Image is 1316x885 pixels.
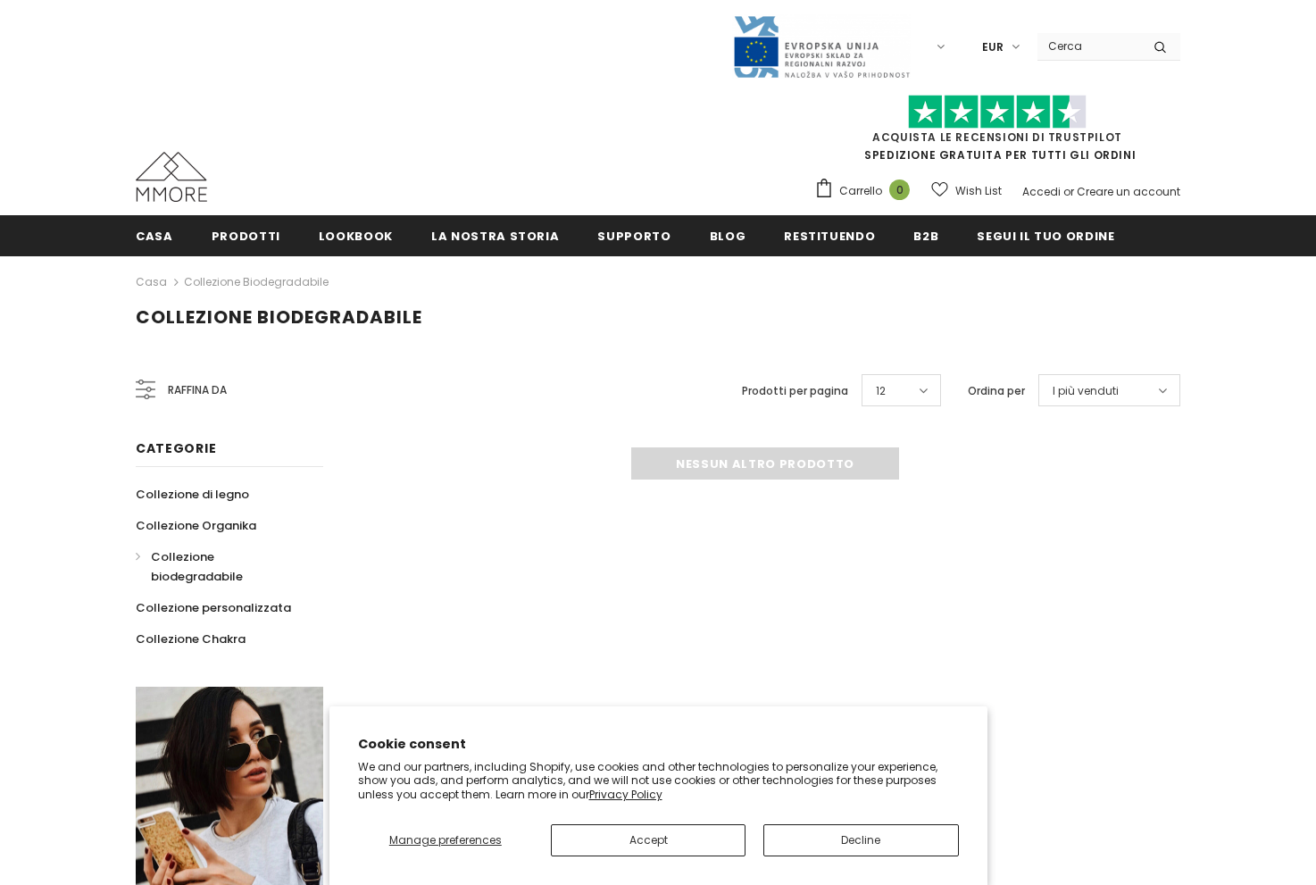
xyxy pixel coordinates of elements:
[212,215,280,255] a: Prodotti
[742,382,848,400] label: Prodotti per pagina
[151,548,243,585] span: Collezione biodegradabile
[763,824,958,856] button: Decline
[136,517,256,534] span: Collezione Organika
[732,38,911,54] a: Javni Razpis
[931,175,1002,206] a: Wish List
[814,103,1180,163] span: SPEDIZIONE GRATUITA PER TUTTI GLI ORDINI
[389,832,502,847] span: Manage preferences
[136,630,246,647] span: Collezione Chakra
[977,215,1114,255] a: Segui il tuo ordine
[982,38,1004,56] span: EUR
[431,215,559,255] a: La nostra storia
[710,228,746,245] span: Blog
[597,215,670,255] a: supporto
[136,439,216,457] span: Categorie
[168,380,227,400] span: Raffina da
[784,215,875,255] a: Restituendo
[784,228,875,245] span: Restituendo
[551,824,745,856] button: Accept
[913,215,938,255] a: B2B
[184,274,329,289] a: Collezione biodegradabile
[1053,382,1119,400] span: I più venduti
[136,271,167,293] a: Casa
[732,14,911,79] img: Javni Razpis
[597,228,670,245] span: supporto
[136,623,246,655] a: Collezione Chakra
[136,486,249,503] span: Collezione di legno
[1022,184,1061,199] a: Accedi
[136,228,173,245] span: Casa
[136,510,256,541] a: Collezione Organika
[136,599,291,616] span: Collezione personalizzata
[319,215,393,255] a: Lookbook
[136,479,249,510] a: Collezione di legno
[839,182,882,200] span: Carrello
[913,228,938,245] span: B2B
[955,182,1002,200] span: Wish List
[908,95,1087,129] img: Fidati di Pilot Stars
[1077,184,1180,199] a: Creare un account
[136,305,422,330] span: Collezione biodegradabile
[872,129,1122,145] a: Acquista le recensioni di TrustPilot
[977,228,1114,245] span: Segui il tuo ordine
[212,228,280,245] span: Prodotti
[136,215,173,255] a: Casa
[968,382,1025,400] label: Ordina per
[358,760,959,802] p: We and our partners, including Shopify, use cookies and other technologies to personalize your ex...
[589,787,662,802] a: Privacy Policy
[431,228,559,245] span: La nostra storia
[136,541,304,592] a: Collezione biodegradabile
[319,228,393,245] span: Lookbook
[136,152,207,202] img: Casi MMORE
[1063,184,1074,199] span: or
[358,824,534,856] button: Manage preferences
[876,382,886,400] span: 12
[358,735,959,754] h2: Cookie consent
[710,215,746,255] a: Blog
[136,592,291,623] a: Collezione personalizzata
[1037,33,1140,59] input: Search Site
[814,178,919,205] a: Carrello 0
[889,180,910,200] span: 0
